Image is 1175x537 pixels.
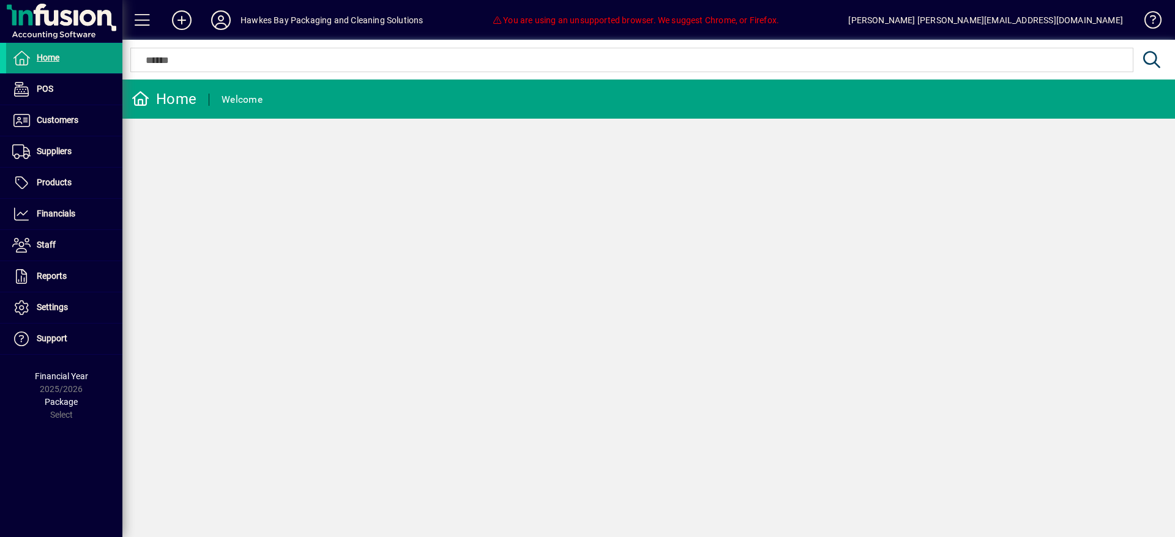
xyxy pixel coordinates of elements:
span: Settings [37,302,68,312]
button: Profile [201,9,241,31]
a: Customers [6,105,122,136]
a: Knowledge Base [1135,2,1160,42]
a: Staff [6,230,122,261]
a: Support [6,324,122,354]
a: Settings [6,292,122,323]
a: Reports [6,261,122,292]
span: POS [37,84,53,94]
div: [PERSON_NAME] [PERSON_NAME][EMAIL_ADDRESS][DOMAIN_NAME] [848,10,1123,30]
span: Reports [37,271,67,281]
span: Financials [37,209,75,218]
button: Add [162,9,201,31]
span: Financial Year [35,371,88,381]
a: Suppliers [6,136,122,167]
div: Hawkes Bay Packaging and Cleaning Solutions [241,10,423,30]
span: Customers [37,115,78,125]
a: Products [6,168,122,198]
span: Support [37,333,67,343]
div: Welcome [222,90,263,109]
a: POS [6,74,122,105]
span: Products [37,177,72,187]
span: Package [45,397,78,407]
span: You are using an unsupported browser. We suggest Chrome, or Firefox. [493,15,779,25]
a: Financials [6,199,122,229]
span: Suppliers [37,146,72,156]
span: Staff [37,240,56,250]
span: Home [37,53,59,62]
div: Home [132,89,196,109]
